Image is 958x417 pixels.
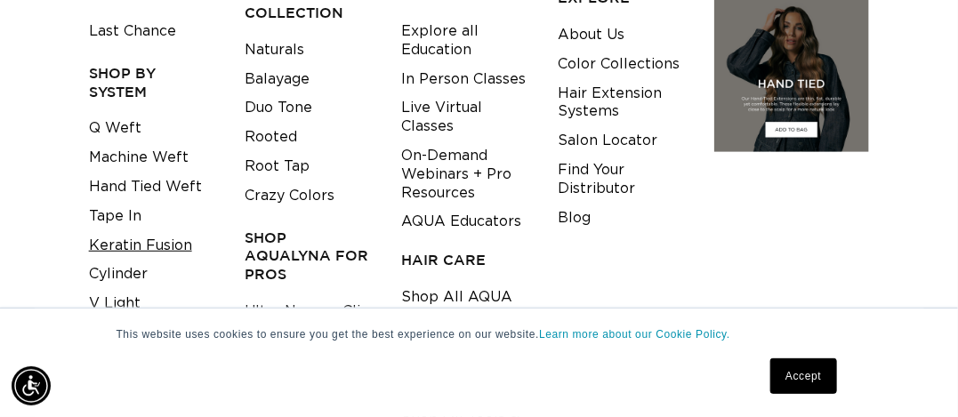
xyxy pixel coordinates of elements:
[89,17,176,46] a: Last Chance
[89,143,189,172] a: Machine Weft
[117,326,842,342] p: This website uses cookies to ensure you get the best experience on our website.
[402,283,531,331] a: Shop All AQUA Hair Care
[402,93,531,141] a: Live Virtual Classes
[402,207,522,237] a: AQUA Educators
[89,114,141,143] a: Q Weft
[539,328,730,341] a: Learn more about our Cookie Policy.
[246,123,298,152] a: Rooted
[402,251,531,269] h3: HAIR CARE
[558,204,591,233] a: Blog
[558,79,687,127] a: Hair Extension Systems
[246,229,374,284] h3: Shop AquaLyna for Pros
[246,181,335,211] a: Crazy Colors
[246,36,305,65] a: Naturals
[558,50,680,79] a: Color Collections
[402,17,531,65] a: Explore all Education
[402,65,527,94] a: In Person Classes
[246,93,313,123] a: Duo Tone
[89,231,192,261] a: Keratin Fusion
[246,65,310,94] a: Balayage
[89,172,202,202] a: Hand Tied Weft
[12,366,51,405] div: Accessibility Menu
[770,358,836,394] a: Accept
[558,20,624,50] a: About Us
[402,141,531,207] a: On-Demand Webinars + Pro Resources
[558,156,687,204] a: Find Your Distributor
[89,202,141,231] a: Tape In
[89,64,218,101] h3: SHOP BY SYSTEM
[558,126,657,156] a: Salon Locator
[89,260,148,289] a: Cylinder
[246,152,310,181] a: Root Tap
[246,297,374,345] a: Ultra Narrow Clip in Extensions
[869,332,958,417] iframe: Chat Widget
[89,289,141,318] a: V Light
